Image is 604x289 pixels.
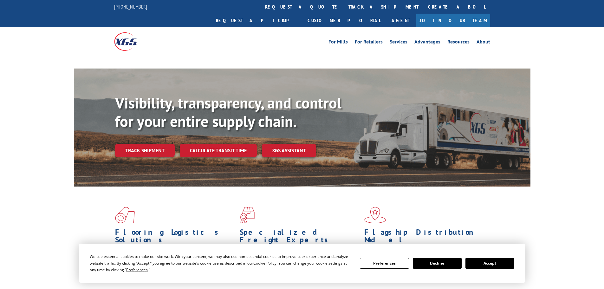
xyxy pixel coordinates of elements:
[364,207,386,223] img: xgs-icon-flagship-distribution-model-red
[477,39,490,46] a: About
[303,14,385,27] a: Customer Portal
[180,144,257,157] a: Calculate transit time
[385,14,416,27] a: Agent
[115,207,135,223] img: xgs-icon-total-supply-chain-intelligence-red
[262,144,316,157] a: XGS ASSISTANT
[328,39,348,46] a: For Mills
[114,3,147,10] a: [PHONE_NUMBER]
[414,39,440,46] a: Advantages
[355,39,383,46] a: For Retailers
[115,228,235,247] h1: Flooring Logistics Solutions
[364,228,484,247] h1: Flagship Distribution Model
[126,267,148,273] span: Preferences
[115,144,175,157] a: Track shipment
[360,258,409,269] button: Preferences
[447,39,470,46] a: Resources
[90,253,352,273] div: We use essential cookies to make our site work. With your consent, we may also use non-essential ...
[115,93,341,131] b: Visibility, transparency, and control for your entire supply chain.
[240,207,255,223] img: xgs-icon-focused-on-flooring-red
[465,258,514,269] button: Accept
[211,14,303,27] a: Request a pickup
[79,244,525,283] div: Cookie Consent Prompt
[240,228,360,247] h1: Specialized Freight Experts
[413,258,462,269] button: Decline
[416,14,490,27] a: Join Our Team
[390,39,407,46] a: Services
[253,260,276,266] span: Cookie Policy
